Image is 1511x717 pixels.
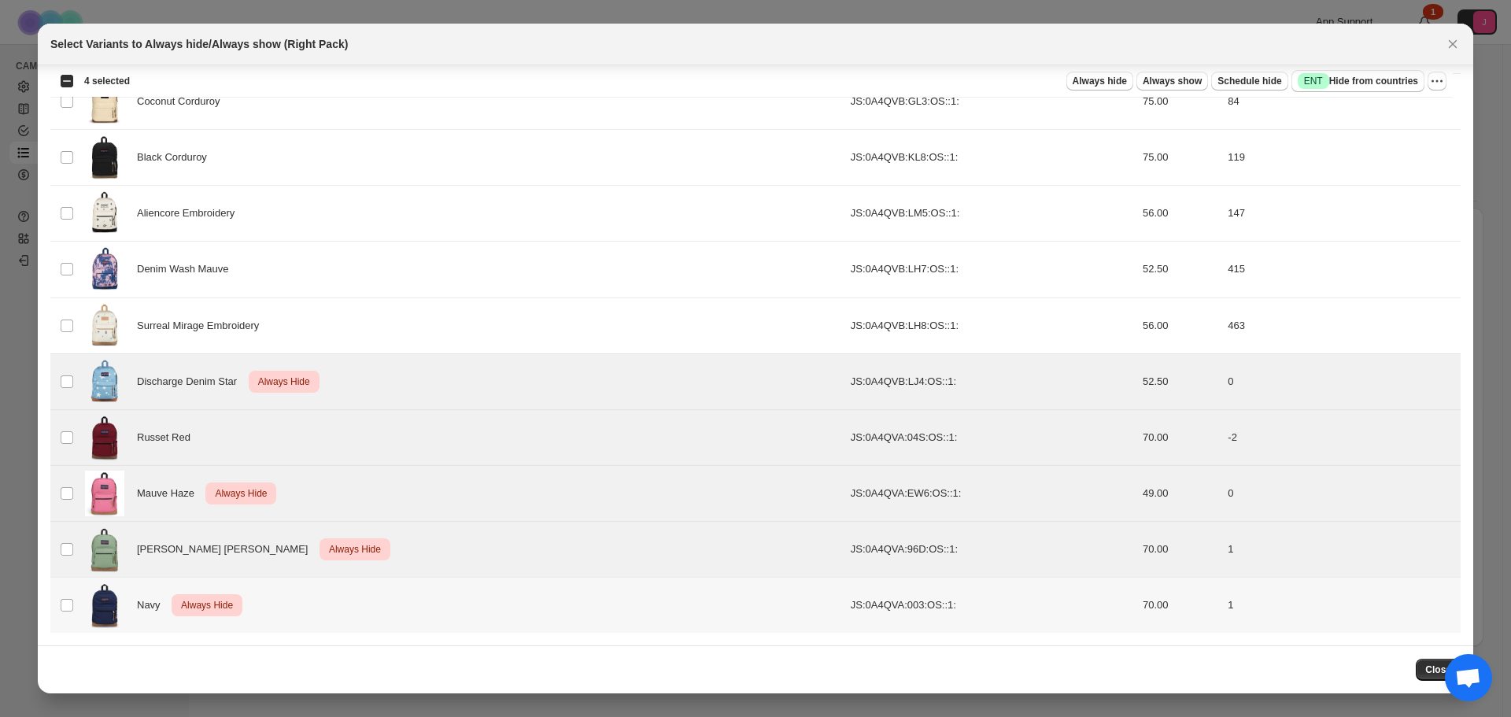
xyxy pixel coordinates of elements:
[1223,578,1461,634] td: 1
[846,298,1138,353] td: JS:0A4QVB:LH8:OS::1:
[85,359,124,405] img: JS0A4QVBLJ4-FRONT.webp
[846,74,1138,130] td: JS:0A4QVB:GL3:OS::1:
[85,415,124,460] img: JS0A4QVA04S-FRONT.webp
[846,578,1138,634] td: JS:0A4QVA:003:OS::1:
[1138,74,1223,130] td: 75.00
[1138,242,1223,298] td: 52.50
[255,372,313,391] span: Always Hide
[1304,75,1323,87] span: ENT
[85,135,124,180] img: JS0A4QVAKL8-FRONT.webp
[1425,663,1451,676] span: Close
[846,186,1138,242] td: JS:0A4QVB:LM5:OS::1:
[1217,75,1281,87] span: Schedule hide
[1298,73,1418,89] span: Hide from countries
[1211,72,1287,91] button: Schedule hide
[846,242,1138,298] td: JS:0A4QVB:LH7:OS::1:
[1223,74,1461,130] td: 84
[1143,75,1202,87] span: Always show
[85,246,124,292] img: JS0A4QVBLH7-FRONT.webp
[1291,70,1424,92] button: SuccessENTHide from countries
[1138,130,1223,186] td: 75.00
[1138,578,1223,634] td: 70.00
[846,522,1138,578] td: JS:0A4QVA:96D:OS::1:
[1138,186,1223,242] td: 56.00
[846,353,1138,409] td: JS:0A4QVB:LJ4:OS::1:
[137,261,237,277] span: Denim Wash Mauve
[137,597,168,613] span: Navy
[1223,298,1461,353] td: 463
[1138,353,1223,409] td: 52.50
[1442,33,1464,55] button: Close
[85,79,124,124] img: JS0A4QVAGL3-FRONT.webp
[85,303,124,349] img: JS0A4QVBLH8-FRONT.webp
[1223,465,1461,521] td: 0
[212,484,270,503] span: Always Hide
[1223,409,1461,465] td: -2
[1428,72,1446,91] button: More actions
[137,150,216,165] span: Black Corduroy
[85,527,124,572] img: JS0A4QVA96D-FRONT.webp
[137,374,246,390] span: Discharge Denim Star
[1223,130,1461,186] td: 119
[84,75,130,87] span: 4 selected
[1445,654,1492,701] a: Open chat
[137,94,228,109] span: Coconut Corduroy
[137,541,316,557] span: [PERSON_NAME] [PERSON_NAME]
[846,130,1138,186] td: JS:0A4QVB:KL8:OS::1:
[85,582,124,628] img: JS0A4QVA003-FRONT_3b631547-4792-47b9-a525-2a723c497016.webp
[1223,242,1461,298] td: 415
[1138,409,1223,465] td: 70.00
[1066,72,1133,91] button: Always hide
[1073,75,1127,87] span: Always hide
[85,471,124,516] img: JS0A4QVAEW6-FRONT_e545f846-de22-413b-bb74-722e6b1141b3.webp
[137,486,203,501] span: Mauve Haze
[178,596,236,615] span: Always Hide
[1223,353,1461,409] td: 0
[846,409,1138,465] td: JS:0A4QVA:04S:OS::1:
[1138,465,1223,521] td: 49.00
[1138,522,1223,578] td: 70.00
[1138,298,1223,353] td: 56.00
[137,318,268,334] span: Surreal Mirage Embroidery
[1223,522,1461,578] td: 1
[846,465,1138,521] td: JS:0A4QVA:EW6:OS::1:
[137,430,199,445] span: Russet Red
[50,36,348,52] h2: Select Variants to Always hide/Always show (Right Pack)
[137,205,243,221] span: Aliencore Embroidery
[1223,186,1461,242] td: 147
[326,540,384,559] span: Always Hide
[1416,659,1461,681] button: Close
[85,190,124,236] img: JS0A4QVBLM5-FRONT.webp
[1136,72,1208,91] button: Always show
